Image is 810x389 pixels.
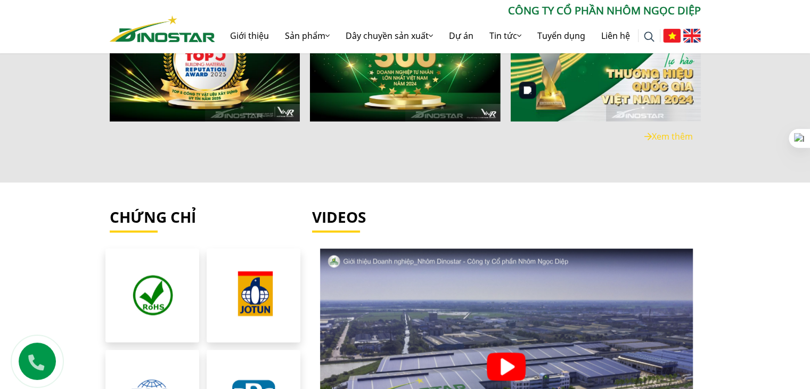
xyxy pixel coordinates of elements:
a: Giới thiệu [222,19,277,53]
a: Tuyển dụng [529,19,593,53]
a: Nhôm Dinostar [110,13,215,42]
img: Tiếng Việt [663,29,681,43]
a: Tin tức [481,19,529,53]
img: search [644,31,654,42]
a: Dự án [441,19,481,53]
img: Nhôm Dinostar [110,15,215,42]
img: English [683,29,701,43]
p: CÔNG TY CỔ PHẦN NHÔM NGỌC DIỆP [215,3,701,19]
a: Sản phẩm [277,19,338,53]
a: Dây chuyền sản xuất [338,19,441,53]
a: Chứng chỉ [110,207,196,227]
a: Xem thêm [644,131,693,142]
a: Liên hệ [593,19,638,53]
a: Videos [312,208,701,226]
